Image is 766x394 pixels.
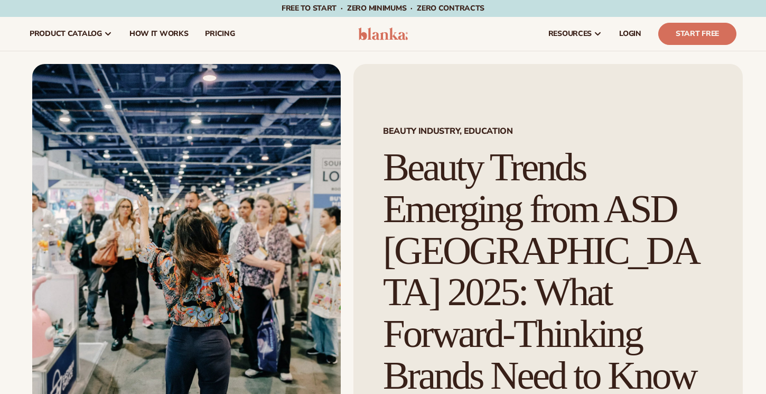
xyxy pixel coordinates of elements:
[383,127,713,135] span: Beauty industry, Education
[205,30,235,38] span: pricing
[611,17,650,51] a: LOGIN
[121,17,197,51] a: How It Works
[358,28,408,40] img: logo
[129,30,189,38] span: How It Works
[282,3,484,13] span: Free to start · ZERO minimums · ZERO contracts
[619,30,641,38] span: LOGIN
[540,17,611,51] a: resources
[30,30,102,38] span: product catalog
[548,30,592,38] span: resources
[21,17,121,51] a: product catalog
[658,23,736,45] a: Start Free
[197,17,243,51] a: pricing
